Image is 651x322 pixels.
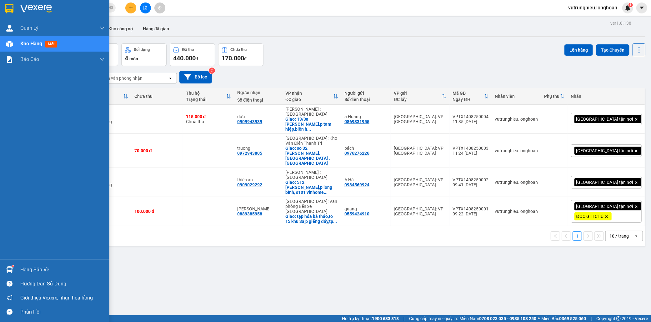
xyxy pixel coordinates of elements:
span: caret-down [639,5,645,11]
div: 09:41 [DATE] [453,182,489,187]
span: copyright [616,316,621,321]
span: 1 [629,3,632,7]
div: Hàng sắp về [20,265,105,274]
div: [GEOGRAPHIC_DATA]: Văn phòng Bến xe [GEOGRAPHIC_DATA] [285,199,338,214]
img: warehouse-icon [6,266,13,273]
span: [GEOGRAPHIC_DATA] tận nơi [576,179,633,185]
div: Giao: tạp hóa bà thảo,to 15 khu 3a,p giếng đáy,tp hạ long quảng ninh [285,214,338,224]
strong: PHIẾU DÁN LÊN HÀNG [42,3,124,11]
button: Bộ lọc [179,71,212,83]
div: Đã thu [182,48,194,52]
span: 170.000 [222,54,244,62]
div: Hướng dẫn sử dụng [20,279,105,289]
span: message [7,309,13,315]
button: aim [154,3,165,13]
div: VPTX1408250002 [453,177,489,182]
div: Nhân viên [495,94,538,99]
div: Chưa thu [231,48,247,52]
div: [GEOGRAPHIC_DATA]: Kho Văn Điển Thanh Trì [285,136,338,146]
span: [GEOGRAPHIC_DATA] tận nơi [576,116,633,122]
div: [GEOGRAPHIC_DATA]: VP [GEOGRAPHIC_DATA] [394,177,446,187]
div: VPTX1408250003 [453,146,489,151]
strong: 0708 023 035 - 0935 103 250 [479,316,536,321]
button: Lên hàng [564,44,593,56]
div: Mã GD [453,91,484,96]
span: Hỗ trợ kỹ thuật: [342,315,399,322]
div: 100.000 đ [134,209,180,214]
div: Trạng thái [186,97,226,102]
button: Số lượng4món [121,43,167,66]
div: 11:24 [DATE] [453,151,489,156]
div: 09:22 [DATE] [453,211,489,216]
div: truong [237,146,279,151]
div: Số điện thoại [237,98,279,103]
div: VPTX1408250001 [453,206,489,211]
strong: 0369 525 060 [559,316,586,321]
div: vutrunghieu.longhoan [495,117,538,122]
span: món [129,56,138,61]
span: mới [45,41,57,48]
div: A Hà [344,177,388,182]
span: down [100,57,105,62]
span: ... [307,127,311,132]
div: 115.000 đ [186,114,231,119]
th: Toggle SortBy [183,88,234,105]
button: plus [125,3,136,13]
div: [GEOGRAPHIC_DATA]: VP [GEOGRAPHIC_DATA] [394,114,446,124]
span: close-circle [109,5,113,11]
div: 11:35 [DATE] [453,119,489,124]
span: close-circle [109,6,113,9]
div: Số điện thoại [344,97,388,102]
div: VP gửi [394,91,441,96]
th: Toggle SortBy [282,88,341,105]
span: notification [7,295,13,301]
th: Toggle SortBy [450,88,492,105]
img: warehouse-icon [6,41,13,47]
div: vutrunghieu.longhoan [495,180,538,185]
div: [GEOGRAPHIC_DATA]: VP [GEOGRAPHIC_DATA] [394,206,446,216]
div: 0889385958 [237,211,262,216]
span: [GEOGRAPHIC_DATA] tận nơi [576,148,633,153]
span: 11:35:49 [DATE] [3,43,39,48]
div: [PERSON_NAME] : [GEOGRAPHIC_DATA] [285,170,338,180]
img: logo-vxr [5,4,13,13]
div: Chưa thu [186,114,231,124]
div: VP nhận [285,91,333,96]
button: Hàng đã giao [138,21,174,36]
span: Báo cáo [20,55,39,63]
span: Mã đơn: VPTX1408250004 [3,33,95,42]
button: caret-down [636,3,647,13]
div: quang [344,206,388,211]
img: warehouse-icon [6,25,13,32]
div: Phản hồi [20,307,105,317]
span: aim [158,6,162,10]
div: Số lượng [134,48,150,52]
button: Kho công nợ [103,21,138,36]
div: 0559424910 [344,211,369,216]
span: [GEOGRAPHIC_DATA] tận nơi [576,204,633,209]
div: 0984569924 [344,182,369,187]
svg: open [634,234,639,239]
div: Giao: so 32 tân giang nam thanh,nam trực ,nam định [285,146,338,166]
div: Chưa thu [134,94,180,99]
div: VPTX1408250004 [453,114,489,119]
div: bách [344,146,388,151]
span: [PHONE_NUMBER] [3,13,48,24]
span: đ [196,56,198,61]
div: Người gửi [344,91,388,96]
svg: open [168,76,173,81]
strong: 1900 633 818 [372,316,399,321]
span: plus [129,6,133,10]
div: ĐC lấy [394,97,441,102]
span: đ [244,56,247,61]
button: 1 [573,231,582,241]
div: 0972943805 [237,151,262,156]
button: Chưa thu170.000đ [218,43,263,66]
sup: 2 [209,68,215,74]
sup: 1 [628,3,633,7]
div: 0909943939 [237,119,262,124]
span: Quản Lý [20,24,38,32]
span: Kho hàng [20,41,42,47]
div: đức [237,114,279,119]
span: ⚪️ [538,317,540,320]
